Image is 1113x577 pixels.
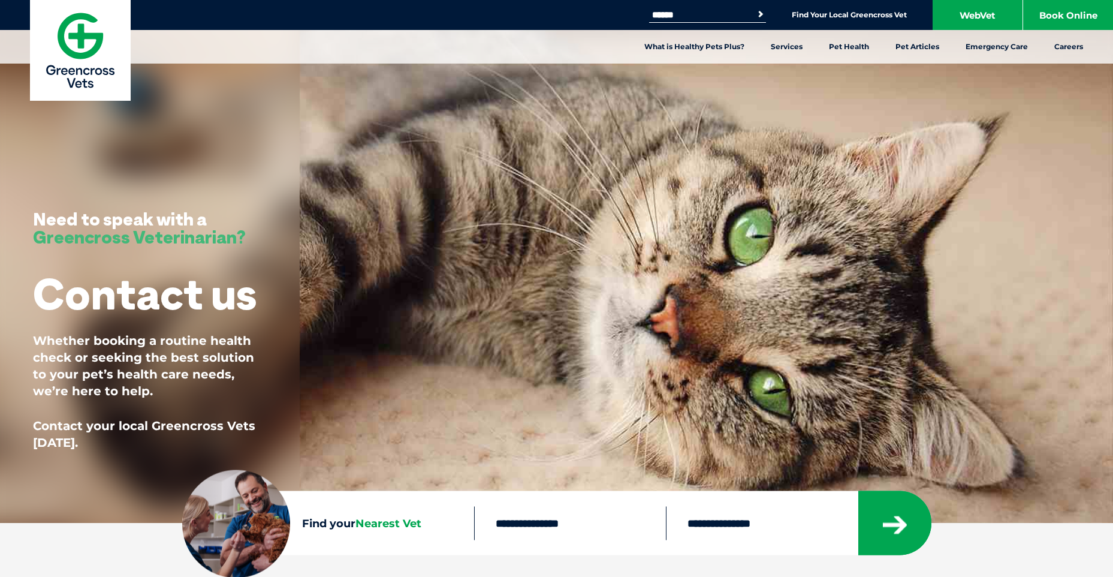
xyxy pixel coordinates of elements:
[631,30,758,64] a: What is Healthy Pets Plus?
[33,226,246,248] span: Greencross Veterinarian?
[792,10,907,20] a: Find Your Local Greencross Vet
[816,30,882,64] a: Pet Health
[33,332,267,399] p: Whether booking a routine health check or seeking the best solution to your pet’s health care nee...
[1041,30,1096,64] a: Careers
[758,30,816,64] a: Services
[302,518,475,528] h4: Find your
[355,516,421,530] span: Nearest Vet
[33,417,267,451] p: Contact your local Greencross Vets [DATE].
[33,270,257,317] h1: Contact us
[33,210,246,246] h3: Need to speak with a
[882,30,952,64] a: Pet Articles
[755,8,767,20] button: Search
[952,30,1041,64] a: Emergency Care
